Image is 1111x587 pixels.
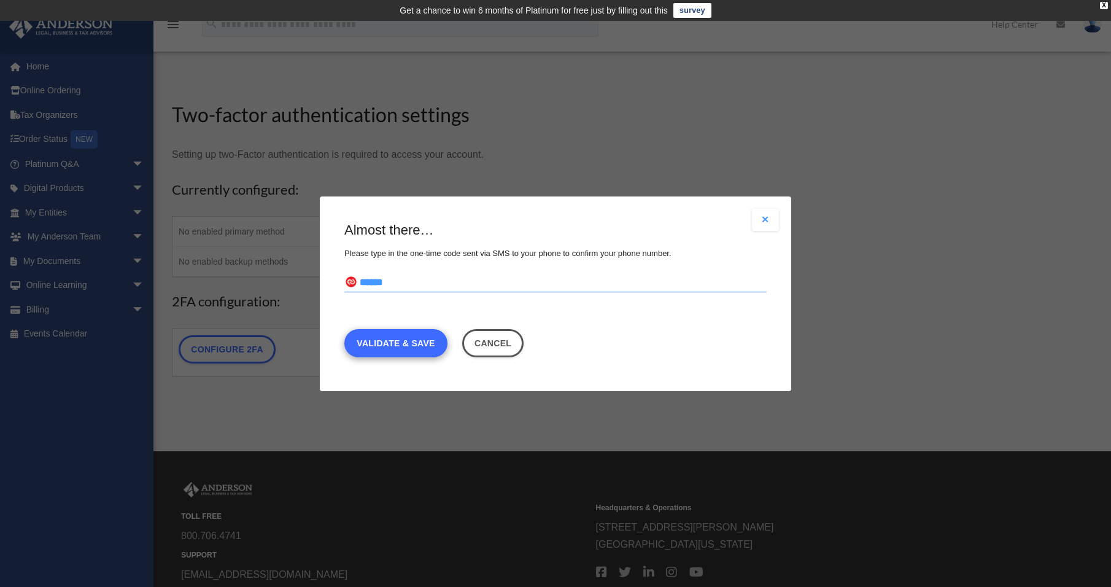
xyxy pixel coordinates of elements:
a: survey [673,3,711,18]
div: Get a chance to win 6 months of Platinum for free just by filling out this [400,3,668,18]
p: Please type in the one-time code sent via SMS to your phone to confirm your phone number. [344,246,767,260]
button: Close this dialog window [462,328,524,357]
h3: Almost there… [344,221,767,240]
a: Validate & Save [344,328,447,357]
div: close [1100,2,1108,9]
button: Close modal [752,209,779,231]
